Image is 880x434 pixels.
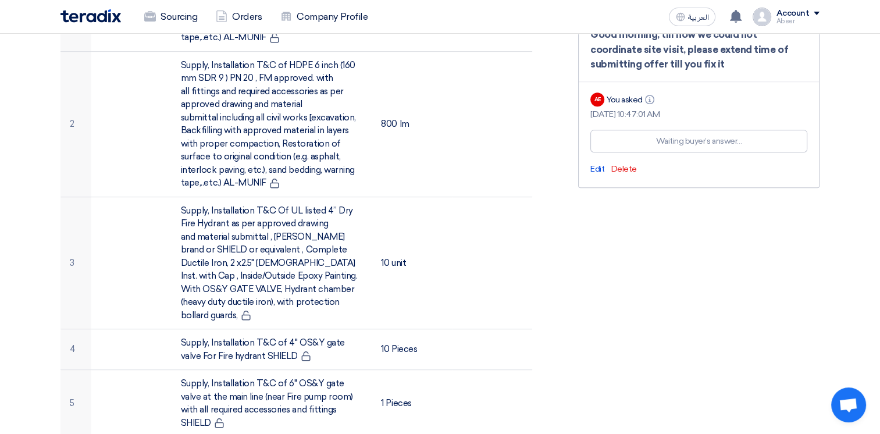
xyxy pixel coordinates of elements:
[776,9,809,19] div: Account
[135,4,206,30] a: Sourcing
[60,197,91,329] td: 3
[590,108,807,120] div: [DATE] 10:47:01 AM
[60,51,91,197] td: 2
[687,13,708,22] span: العربية
[611,164,637,174] span: Delete
[172,51,372,197] td: Supply, Installation T&C of HDPE 6 inch (160 mm SDR 9 ) PN 20 , FM approved. with all fittings an...
[607,94,657,106] div: You asked
[590,93,604,106] div: AE
[372,51,452,197] td: 800 lm
[206,4,271,30] a: Orders
[669,8,715,26] button: العربية
[60,9,121,23] img: Teradix logo
[753,8,771,26] img: profile_test.png
[172,329,372,370] td: Supply, Installation T&C of 4" OS&Y gate valve For Fire hydrant SHIELD
[271,4,377,30] a: Company Profile
[776,18,820,24] div: Abeer
[372,329,452,370] td: 10 Pieces
[590,27,807,72] div: Good morning, till now we could not coordinate site visit, please extend time of submitting offer...
[590,164,604,174] span: Edit
[831,387,866,422] div: Open chat
[372,197,452,329] td: 10 unit
[656,135,742,147] div: Waiting buyer’s answer…
[172,197,372,329] td: Supply, Installation T&C Of UL listed 4” Dry Fire Hydrant as per approved drawing and material su...
[60,329,91,370] td: 4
